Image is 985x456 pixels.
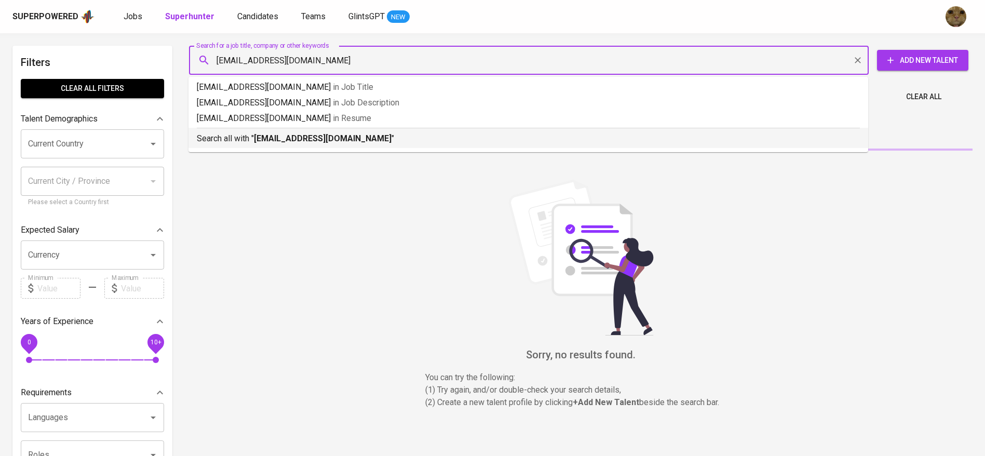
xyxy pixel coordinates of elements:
input: Value [121,278,164,299]
input: Value [37,278,80,299]
span: Add New Talent [885,54,960,67]
a: Superhunter [165,10,217,23]
button: Clear All filters [21,79,164,98]
span: 10+ [150,339,161,346]
p: Requirements [21,386,72,399]
p: Expected Salary [21,224,79,236]
a: Superpoweredapp logo [12,9,95,24]
p: [EMAIL_ADDRESS][DOMAIN_NAME] [197,97,860,109]
p: [EMAIL_ADDRESS][DOMAIN_NAME] [197,81,860,93]
b: Superhunter [165,11,214,21]
button: Clear All [902,87,946,106]
div: Talent Demographics [21,109,164,129]
span: 0 [27,339,31,346]
a: Candidates [237,10,280,23]
span: Jobs [124,11,142,21]
div: Years of Experience [21,311,164,332]
p: You can try the following : [425,371,737,384]
span: NEW [387,12,410,22]
span: in Resume [333,113,371,123]
img: file_searching.svg [503,180,659,336]
p: [EMAIL_ADDRESS][DOMAIN_NAME] [197,112,860,125]
span: GlintsGPT [348,11,385,21]
a: Jobs [124,10,144,23]
span: Clear All [906,90,941,103]
h6: Filters [21,54,164,71]
button: Open [146,248,160,262]
h6: Sorry, no results found. [189,346,973,363]
div: Expected Salary [21,220,164,240]
b: [EMAIL_ADDRESS][DOMAIN_NAME] [254,133,392,143]
div: Superpowered [12,11,78,23]
button: Clear [851,53,865,68]
p: Search all with " " [197,132,860,145]
span: Clear All filters [29,82,156,95]
span: in Job Title [333,82,373,92]
p: Please select a Country first [28,197,157,208]
button: Add New Talent [877,50,968,71]
p: Talent Demographics [21,113,98,125]
span: in Job Description [333,98,399,108]
a: Teams [301,10,328,23]
p: (1) Try again, and/or double-check your search details, [425,384,737,396]
button: Open [146,137,160,151]
div: Requirements [21,382,164,403]
span: Teams [301,11,326,21]
b: + Add New Talent [573,397,639,407]
span: Candidates [237,11,278,21]
p: (2) Create a new talent profile by clicking beside the search bar. [425,396,737,409]
img: ec6c0910-f960-4a00-a8f8-c5744e41279e.jpg [946,6,966,27]
img: app logo [80,9,95,24]
a: GlintsGPT NEW [348,10,410,23]
button: Open [146,410,160,425]
p: Years of Experience [21,315,93,328]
